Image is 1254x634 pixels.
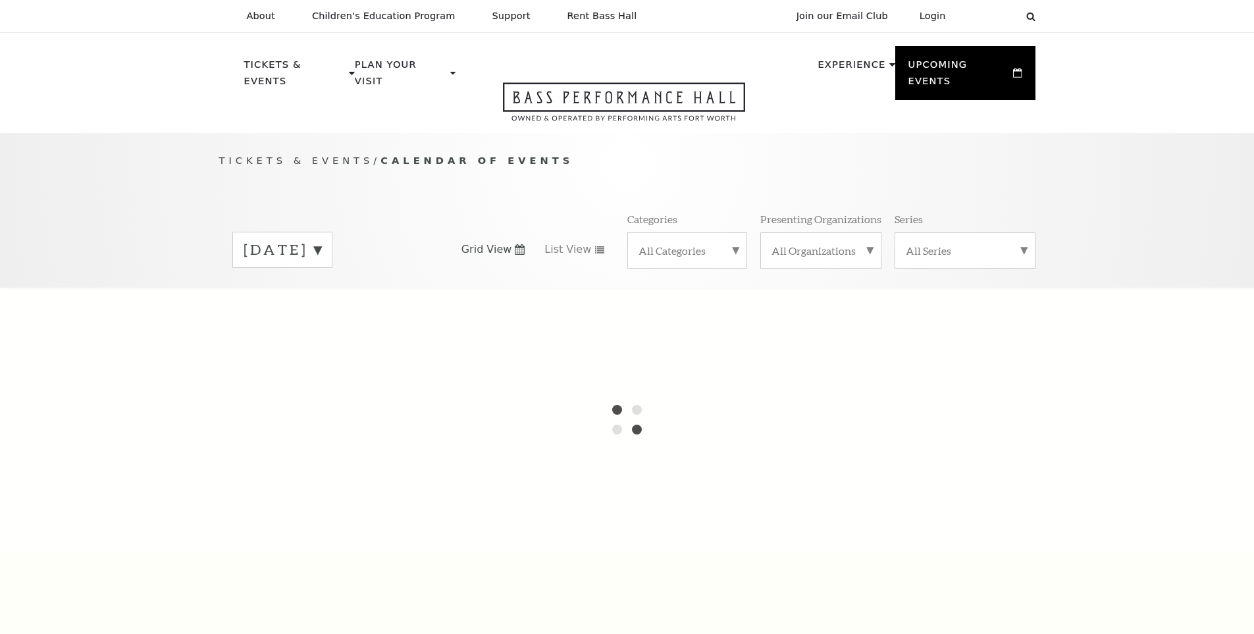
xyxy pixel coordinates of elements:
[760,212,881,226] p: Presenting Organizations
[627,212,677,226] p: Categories
[461,242,512,257] span: Grid View
[380,155,573,166] span: Calendar of Events
[771,244,870,257] label: All Organizations
[247,11,275,22] p: About
[312,11,456,22] p: Children's Education Program
[967,10,1014,22] select: Select:
[544,242,591,257] span: List View
[818,57,885,80] p: Experience
[244,57,346,97] p: Tickets & Events
[908,57,1010,97] p: Upcoming Events
[567,11,637,22] p: Rent Bass Hall
[895,212,923,226] p: Series
[639,244,736,257] label: All Categories
[906,244,1024,257] label: All Series
[219,155,374,166] span: Tickets & Events
[492,11,531,22] p: Support
[355,57,447,97] p: Plan Your Visit
[244,240,321,260] label: [DATE]
[219,153,1035,169] p: /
